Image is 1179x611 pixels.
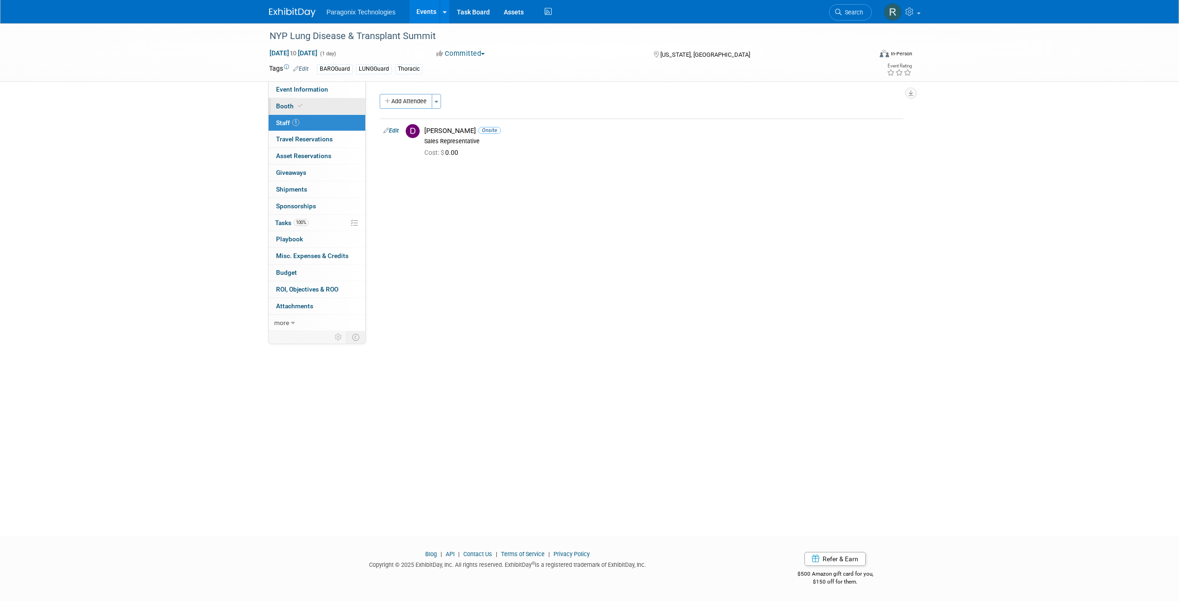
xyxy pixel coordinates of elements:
[276,202,316,210] span: Sponsorships
[294,219,309,226] span: 100%
[760,564,910,585] div: $500 Amazon gift card for you,
[269,315,365,331] a: more
[356,64,392,74] div: LUNGGuard
[395,64,422,74] div: Thoracic
[292,119,299,126] span: 1
[269,131,365,147] a: Travel Reservations
[424,149,445,156] span: Cost: $
[269,64,309,74] td: Tags
[269,281,365,298] a: ROI, Objectives & ROO
[275,219,309,226] span: Tasks
[494,551,500,558] span: |
[829,4,872,20] a: Search
[546,551,552,558] span: |
[760,578,910,586] div: $150 off for them.
[276,119,299,126] span: Staff
[276,135,333,143] span: Travel Reservations
[346,331,365,343] td: Toggle Event Tabs
[276,186,307,193] span: Shipments
[383,127,399,134] a: Edit
[438,551,444,558] span: |
[660,51,750,58] span: [US_STATE], [GEOGRAPHIC_DATA]
[424,138,900,145] div: Sales Representative
[327,8,395,16] span: Paragonix Technologies
[276,252,349,259] span: Misc. Expenses & Credits
[532,561,535,566] sup: ®
[276,302,313,310] span: Attachments
[884,3,902,21] img: Rachel Jenkins
[330,331,347,343] td: Personalize Event Tab Strip
[276,86,328,93] span: Event Information
[456,551,462,558] span: |
[298,103,303,108] i: Booth reservation complete
[269,265,365,281] a: Budget
[890,50,912,57] div: In-Person
[269,8,316,17] img: ExhibitDay
[446,551,454,558] a: API
[269,165,365,181] a: Giveaways
[269,98,365,114] a: Booth
[804,552,866,566] a: Refer & Earn
[269,558,747,569] div: Copyright © 2025 ExhibitDay, Inc. All rights reserved. ExhibitDay is a registered trademark of Ex...
[289,49,298,57] span: to
[276,152,331,159] span: Asset Reservations
[317,64,353,74] div: BAROGuard
[274,319,289,326] span: more
[276,102,304,110] span: Booth
[276,286,338,293] span: ROI, Objectives & ROO
[880,50,889,57] img: Format-Inperson.png
[463,551,492,558] a: Contact Us
[433,49,488,59] button: Committed
[319,51,336,57] span: (1 day)
[842,9,863,16] span: Search
[276,269,297,276] span: Budget
[553,551,590,558] a: Privacy Policy
[266,28,858,45] div: NYP Lung Disease & Transplant Summit
[817,48,913,62] div: Event Format
[424,126,900,135] div: [PERSON_NAME]
[269,231,365,247] a: Playbook
[269,49,318,57] span: [DATE] [DATE]
[380,94,432,109] button: Add Attendee
[269,115,365,131] a: Staff1
[425,551,437,558] a: Blog
[269,81,365,98] a: Event Information
[501,551,545,558] a: Terms of Service
[478,127,501,134] span: Onsite
[269,248,365,264] a: Misc. Expenses & Credits
[424,149,462,156] span: 0.00
[269,215,365,231] a: Tasks100%
[276,235,303,243] span: Playbook
[269,298,365,314] a: Attachments
[406,124,420,138] img: D.jpg
[276,169,306,176] span: Giveaways
[269,198,365,214] a: Sponsorships
[269,148,365,164] a: Asset Reservations
[887,64,912,68] div: Event Rating
[269,181,365,198] a: Shipments
[293,66,309,72] a: Edit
